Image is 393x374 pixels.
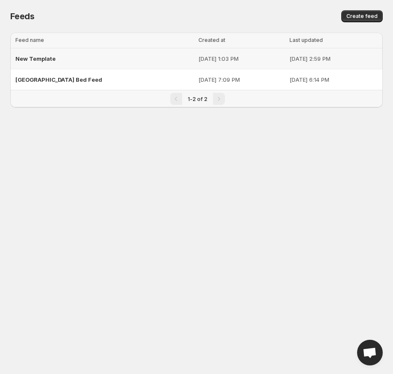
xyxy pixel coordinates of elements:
[198,37,225,43] span: Created at
[290,75,378,84] p: [DATE] 6:14 PM
[15,55,56,62] span: New Template
[15,76,102,83] span: [GEOGRAPHIC_DATA] Bed Feed
[198,75,285,84] p: [DATE] 7:09 PM
[357,340,383,365] div: Open chat
[198,54,285,63] p: [DATE] 1:03 PM
[290,54,378,63] p: [DATE] 2:59 PM
[15,37,44,43] span: Feed name
[290,37,323,43] span: Last updated
[10,11,35,21] span: Feeds
[341,10,383,22] button: Create feed
[10,90,383,107] nav: Pagination
[346,13,378,20] span: Create feed
[188,96,207,102] span: 1-2 of 2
